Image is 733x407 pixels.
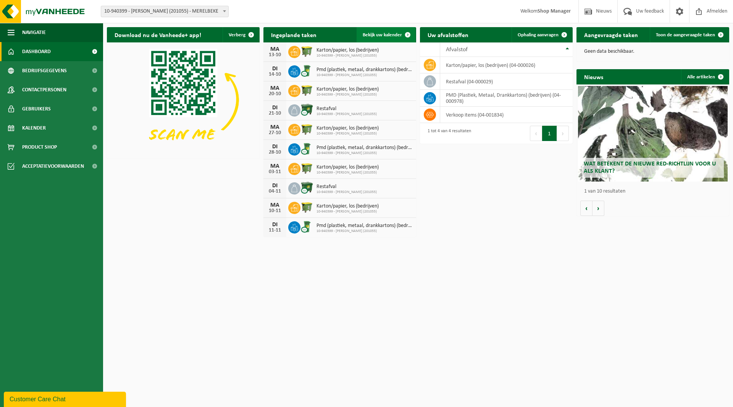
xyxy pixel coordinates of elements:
[316,190,377,195] span: 10-940399 - [PERSON_NAME] (201055)
[267,202,283,208] div: MA
[267,72,283,77] div: 14-10
[316,203,379,209] span: Karton/papier, los (bedrijven)
[267,91,283,97] div: 20-10
[267,228,283,233] div: 11-11
[267,163,283,169] div: MA
[538,8,571,14] strong: Shop Manager
[316,164,379,170] span: Karton/papier, los (bedrijven)
[267,130,283,136] div: 27-10
[316,67,412,73] span: Pmd (plastiek, metaal, drankkartons) (bedrijven)
[229,32,245,37] span: Verberg
[557,126,569,141] button: Next
[107,42,260,157] img: Download de VHEPlus App
[300,45,313,58] img: WB-1100-HPE-GN-51
[681,69,728,84] a: Alle artikelen
[300,103,313,116] img: WB-1100-CU
[440,73,573,90] td: restafval (04-000029)
[316,209,379,214] span: 10-940399 - [PERSON_NAME] (201055)
[300,181,313,194] img: WB-1100-CU
[22,42,51,61] span: Dashboard
[578,86,728,182] a: Wat betekent de nieuwe RED-richtlijn voor u als klant?
[576,69,611,84] h2: Nieuws
[530,126,542,141] button: Previous
[107,27,209,42] h2: Download nu de Vanheede+ app!
[22,138,57,157] span: Product Shop
[300,142,313,155] img: WB-0240-CU
[420,27,476,42] h2: Uw afvalstoffen
[267,144,283,150] div: DI
[316,229,412,233] span: 10-940399 - [PERSON_NAME] (201055)
[267,46,283,52] div: MA
[316,86,379,92] span: Karton/papier, los (bedrijven)
[424,125,471,142] div: 1 tot 4 van 4 resultaten
[22,80,66,99] span: Contactpersonen
[518,32,559,37] span: Ophaling aanvragen
[316,131,379,136] span: 10-940399 - [PERSON_NAME] (201055)
[512,27,572,42] a: Ophaling aanvragen
[316,47,379,54] span: Karton/papier, los (bedrijven)
[267,66,283,72] div: DI
[267,111,283,116] div: 21-10
[580,201,593,216] button: Vorige
[316,54,379,58] span: 10-940399 - [PERSON_NAME] (201055)
[267,85,283,91] div: MA
[440,90,573,107] td: PMD (Plastiek, Metaal, Drankkartons) (bedrijven) (04-000978)
[440,57,573,73] td: karton/papier, los (bedrijven) (04-000026)
[22,118,46,138] span: Kalender
[267,124,283,130] div: MA
[584,161,716,174] span: Wat betekent de nieuwe RED-richtlijn voor u als klant?
[584,189,725,194] p: 1 van 10 resultaten
[316,170,379,175] span: 10-940399 - [PERSON_NAME] (201055)
[446,47,468,53] span: Afvalstof
[300,220,313,233] img: WB-0240-CU
[316,106,377,112] span: Restafval
[316,223,412,229] span: Pmd (plastiek, metaal, drankkartons) (bedrijven)
[542,126,557,141] button: 1
[316,112,377,117] span: 10-940399 - [PERSON_NAME] (201055)
[440,107,573,123] td: verkoop items (04-001834)
[22,99,51,118] span: Gebruikers
[267,105,283,111] div: DI
[316,73,412,78] span: 10-940399 - [PERSON_NAME] (201055)
[357,27,415,42] a: Bekijk uw kalender
[593,201,604,216] button: Volgende
[300,84,313,97] img: WB-1100-HPE-GN-51
[101,6,229,17] span: 10-940399 - AVA MERELBEKE (201055) - MERELBEKE
[316,145,412,151] span: Pmd (plastiek, metaal, drankkartons) (bedrijven)
[267,208,283,214] div: 10-11
[650,27,728,42] a: Toon de aangevraagde taken
[576,27,646,42] h2: Aangevraagde taken
[300,201,313,214] img: WB-1100-HPE-GN-51
[316,92,379,97] span: 10-940399 - [PERSON_NAME] (201055)
[22,23,46,42] span: Navigatie
[363,32,402,37] span: Bekijk uw kalender
[4,390,128,407] iframe: chat widget
[267,222,283,228] div: DI
[300,162,313,175] img: WB-1100-HPE-GN-51
[300,123,313,136] img: WB-1100-HPE-GN-51
[267,169,283,175] div: 03-11
[267,189,283,194] div: 04-11
[22,61,67,80] span: Bedrijfsgegevens
[267,150,283,155] div: 28-10
[223,27,259,42] button: Verberg
[263,27,324,42] h2: Ingeplande taken
[316,151,412,156] span: 10-940399 - [PERSON_NAME] (201055)
[101,6,228,17] span: 10-940399 - AVA MERELBEKE (201055) - MERELBEKE
[656,32,715,37] span: Toon de aangevraagde taken
[22,157,84,176] span: Acceptatievoorwaarden
[316,125,379,131] span: Karton/papier, los (bedrijven)
[300,64,313,77] img: WB-0240-CU
[267,183,283,189] div: DI
[267,52,283,58] div: 13-10
[316,184,377,190] span: Restafval
[584,49,722,54] p: Geen data beschikbaar.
